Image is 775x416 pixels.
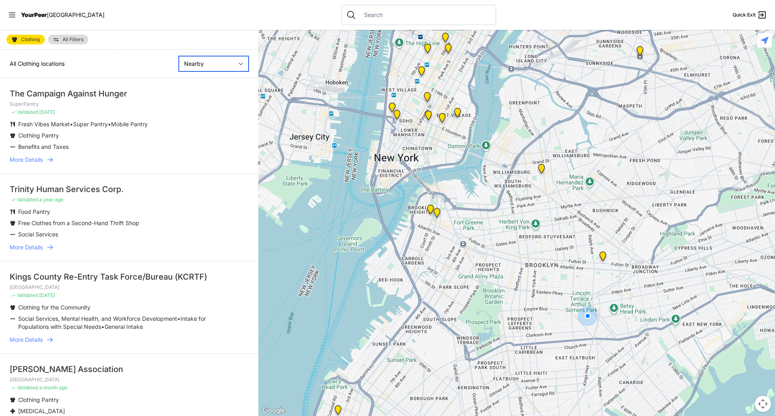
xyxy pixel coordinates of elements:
img: Google [260,406,287,416]
span: Mobile Pantry [111,121,148,128]
a: YourPeer[GEOGRAPHIC_DATA] [21,13,105,17]
span: More Details [10,156,43,164]
span: Benefits and Taxes [18,143,69,150]
div: Trinity Human Services Corp. [10,184,249,195]
span: All Clothing locations [10,60,65,67]
div: Church of St. Francis Xavier - Front Entrance [413,63,430,82]
span: Clothing Pantry [18,396,59,403]
div: Brooklyn [429,205,445,224]
span: • [101,323,105,330]
div: [PERSON_NAME] Association [10,364,249,375]
a: More Details [10,156,249,164]
div: Greater New York City [440,40,457,60]
span: Clothing Pantry [18,132,59,139]
span: Social Services, Mental Health, and Workforce Development [18,315,177,322]
span: ✓ Validated [11,292,38,298]
span: [DATE] [39,292,55,298]
span: Clothing for the Community [18,304,90,311]
div: You are here! [574,303,601,329]
span: Super Pantry [73,121,108,128]
span: a month ago [39,385,67,391]
span: • [70,121,73,128]
span: • [108,121,111,128]
div: The Campaign Against Hunger [10,88,249,99]
span: More Details [10,336,43,344]
div: Kings County Re-Entry Task Force/Bureau (KCRTF) [10,271,249,282]
div: Main Location, SoHo, DYCD Youth Drop-in Center [389,107,405,126]
span: Social Services [18,231,58,238]
a: Quick Exit [733,10,767,20]
p: SuperPantry [10,101,249,107]
div: University Community Social Services (UCSS) [434,110,450,129]
a: More Details [10,336,249,344]
span: [GEOGRAPHIC_DATA] [47,11,105,18]
span: Fresh Vibes Market [18,121,70,128]
span: General Intake [105,323,143,330]
span: [MEDICAL_DATA] [18,408,65,414]
div: Harvey Milk High School [419,89,436,108]
div: Manhattan [449,105,466,124]
div: Woodside Youth Drop-in Center [632,43,648,62]
input: Search [359,11,491,19]
span: Quick Exit [733,12,756,18]
div: Brooklyn [422,201,439,221]
div: Bowery Campus [420,107,437,127]
span: More Details [10,243,43,251]
span: YourPeer [21,11,47,18]
span: All Filters [63,37,84,42]
p: [GEOGRAPHIC_DATA] [10,376,249,383]
span: ✓ Validated [11,197,38,203]
a: More Details [10,243,249,251]
a: Open this area in Google Maps (opens a new window) [260,406,287,416]
div: SuperPantry [595,248,611,268]
span: Free Clothes from a Second-Hand Thrift Shop [18,219,139,226]
a: Clothing [6,35,45,44]
span: ✓ Validated [11,385,38,391]
p: [GEOGRAPHIC_DATA] [10,284,249,291]
span: • [177,315,180,322]
button: Map camera controls [755,396,771,412]
span: Food Pantry [18,208,50,215]
span: ✓ Validated [11,109,38,115]
span: a year ago [39,197,63,203]
a: All Filters [48,35,88,44]
div: New Location, Headquarters [419,40,436,60]
span: Clothing [21,37,40,42]
span: [DATE] [39,109,55,115]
